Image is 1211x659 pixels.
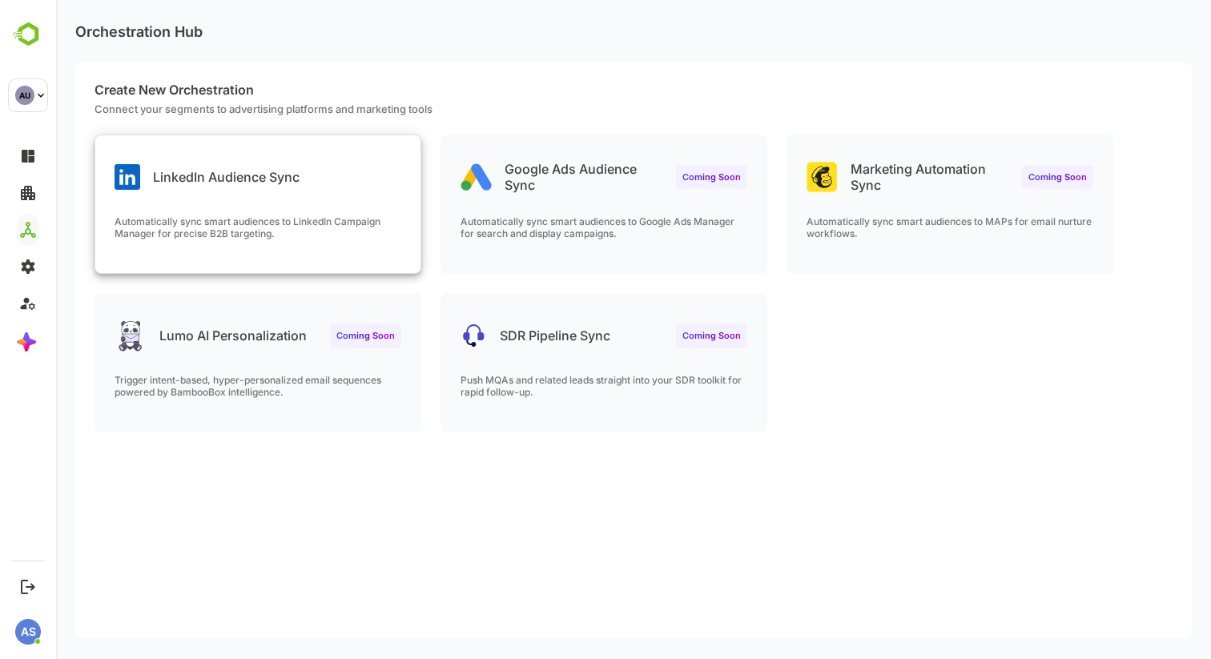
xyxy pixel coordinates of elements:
p: Connect your segments to advertising platforms and marketing tools [38,102,1136,115]
p: SDR Pipeline Sync [444,327,554,344]
img: BambooboxLogoMark.f1c84d78b4c51b1a7b5f700c9845e183.svg [8,19,49,50]
p: LinkedIn Audience Sync [97,169,243,185]
p: Marketing Automation Sync [795,161,953,193]
div: AU [15,86,34,105]
span: Coming Soon [626,330,685,341]
p: Automatically sync smart audiences to LinkedIn Campaign Manager for precise B2B targeting. [58,215,345,239]
p: Automatically sync smart audiences to MAPs for email nurture workflows. [750,215,1037,239]
div: AS [15,619,41,645]
p: Lumo AI Personalization [103,327,251,344]
p: Push MQAs and related leads straight into your SDR toolkit for rapid follow-up. [404,374,691,398]
span: Coming Soon [626,171,685,183]
p: Orchestration Hub [19,23,147,40]
p: Create New Orchestration [38,82,1136,98]
button: Logout [17,576,38,597]
p: Automatically sync smart audiences to Google Ads Manager for search and display campaigns. [404,215,691,239]
p: Trigger intent-based, hyper-personalized email sequences powered by BambooBox intelligence. [58,374,345,398]
p: Google Ads Audience Sync [449,161,607,193]
span: Coming Soon [280,330,339,341]
span: Coming Soon [972,171,1031,183]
